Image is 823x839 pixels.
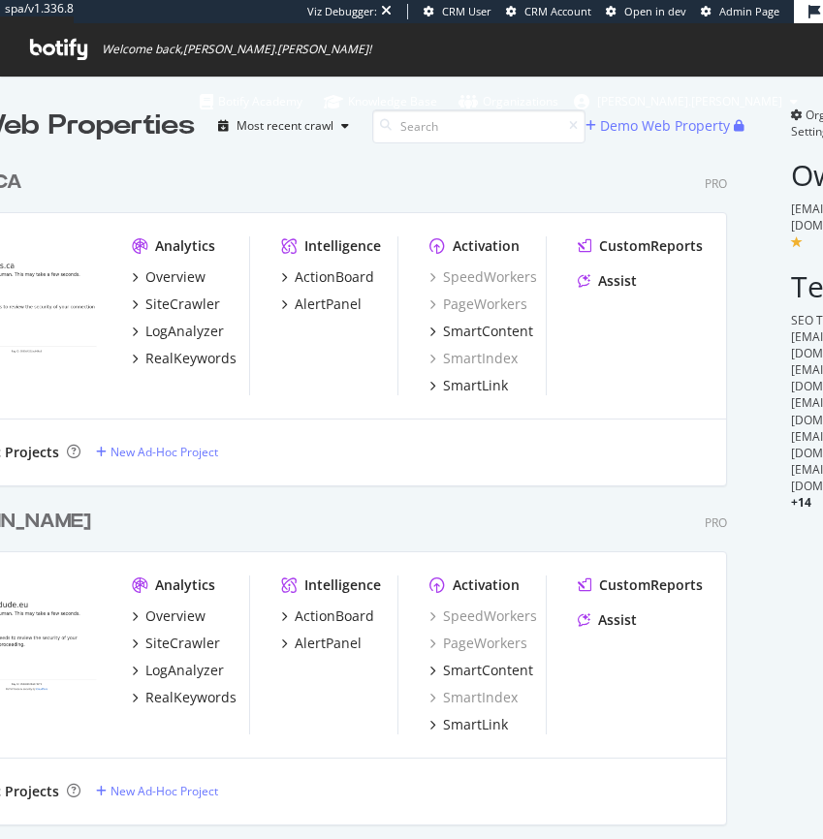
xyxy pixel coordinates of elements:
a: CRM User [424,4,491,19]
div: SmartLink [443,715,508,734]
div: ActionBoard [295,606,374,626]
div: LogAnalyzer [145,661,224,680]
a: SiteCrawler [132,295,220,314]
div: SmartContent [443,322,533,341]
a: Demo Web Property [586,117,734,134]
span: Welcome back, [PERSON_NAME].[PERSON_NAME] ! [102,42,371,57]
a: SmartIndex [429,349,518,368]
span: colin.reid [597,93,782,109]
div: LogAnalyzer [145,322,224,341]
div: SmartContent [443,661,533,680]
a: SmartLink [429,715,508,734]
span: CRM Account [524,4,591,18]
span: + 14 [791,494,811,511]
div: New Ad-Hoc Project [111,783,218,799]
a: CRM Account [506,4,591,19]
div: CustomReports [599,575,703,595]
div: Overview [145,606,206,626]
a: SmartLink [429,376,508,395]
div: Viz Debugger: [307,4,377,19]
a: LogAnalyzer [132,661,224,680]
a: AlertPanel [281,295,362,314]
a: SmartIndex [429,688,518,707]
div: Intelligence [304,575,381,595]
div: Pro [705,175,727,192]
div: Activation [453,575,520,595]
div: RealKeywords [145,349,237,368]
a: CustomReports [578,236,703,256]
div: AlertPanel [295,295,362,314]
div: Analytics [155,236,215,256]
a: AlertPanel [281,634,362,653]
div: CustomReports [599,236,703,256]
a: PageWorkers [429,295,527,314]
a: SiteCrawler [132,634,220,653]
div: New Ad-Hoc Project [111,444,218,460]
a: New Ad-Hoc Project [96,444,218,460]
a: RealKeywords [132,688,237,707]
a: Assist [578,271,637,291]
a: ActionBoard [281,267,374,287]
div: Botify Academy [200,92,302,111]
div: Overview [145,267,206,287]
a: Overview [132,267,206,287]
a: CustomReports [578,575,703,595]
a: Knowledge Base [324,76,437,128]
a: SmartContent [429,661,533,680]
span: CRM User [442,4,491,18]
div: Assist [598,610,637,630]
div: SiteCrawler [145,295,220,314]
a: Admin Page [701,4,779,19]
div: Assist [598,271,637,291]
a: LogAnalyzer [132,322,224,341]
span: Open in dev [624,4,686,18]
a: RealKeywords [132,349,237,368]
div: Knowledge Base [324,92,437,111]
a: Overview [132,606,206,626]
div: Pro [705,514,727,531]
a: SpeedWorkers [429,606,537,626]
div: Analytics [155,575,215,595]
div: RealKeywords [145,688,237,707]
div: Intelligence [304,236,381,256]
a: Assist [578,610,637,630]
div: Activation [453,236,520,256]
a: SmartContent [429,322,533,341]
a: Open in dev [606,4,686,19]
a: Botify Academy [200,76,302,128]
div: SiteCrawler [145,634,220,653]
div: SmartLink [443,376,508,395]
div: Most recent crawl [237,120,333,132]
a: SpeedWorkers [429,267,537,287]
div: Organizations [459,92,558,111]
div: ActionBoard [295,267,374,287]
a: Organizations [459,76,558,128]
a: PageWorkers [429,634,527,653]
a: ActionBoard [281,606,374,626]
a: New Ad-Hoc Project [96,783,218,799]
button: [PERSON_NAME].[PERSON_NAME] [558,86,813,117]
span: Admin Page [719,4,779,18]
div: AlertPanel [295,634,362,653]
